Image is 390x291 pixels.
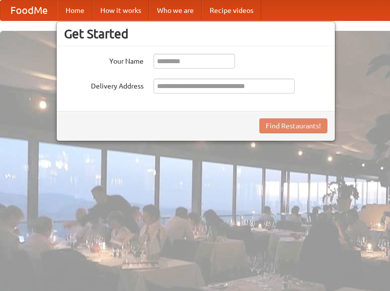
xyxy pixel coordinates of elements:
[149,0,202,20] a: Who we are
[64,54,144,66] label: Your Name
[202,0,261,20] a: Recipe videos
[58,0,92,20] a: Home
[64,79,144,91] label: Delivery Address
[0,0,58,20] a: FoodMe
[64,26,327,41] h3: Get Started
[92,0,149,20] a: How it works
[259,118,327,133] button: Find Restaurants!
